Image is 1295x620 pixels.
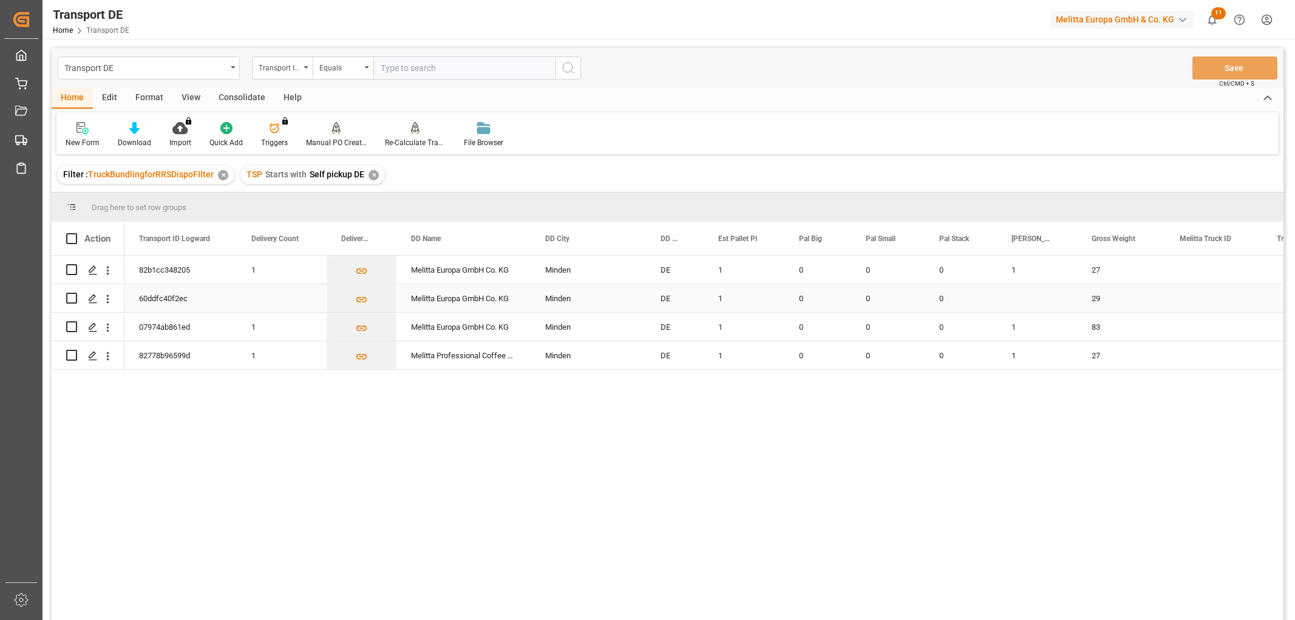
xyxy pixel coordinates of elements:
[997,256,1077,284] div: 1
[925,341,997,369] div: 0
[646,341,704,369] div: DE
[1011,234,1052,243] span: [PERSON_NAME]
[1092,234,1135,243] span: Gross Weight
[1077,341,1165,369] div: 27
[139,234,210,243] span: Transport ID Logward
[88,169,214,179] span: TruckBundlingforRRSDispoFIlter
[92,203,186,212] span: Drag here to set row groups
[218,170,228,180] div: ✕
[1051,8,1198,31] button: Melitta Europa GmbH & Co. KG
[531,256,646,284] div: Minden
[52,88,93,109] div: Home
[784,284,851,312] div: 0
[84,233,110,244] div: Action
[851,256,925,284] div: 0
[237,313,327,341] div: 1
[53,5,129,24] div: Transport DE
[252,56,313,80] button: open menu
[124,313,237,341] div: 07974ab861ed
[319,60,361,73] div: Equals
[661,234,678,243] span: DD Country
[646,284,704,312] div: DE
[1198,6,1226,33] button: show 11 new notifications
[925,284,997,312] div: 0
[52,256,124,284] div: Press SPACE to select this row.
[209,88,274,109] div: Consolidate
[531,313,646,341] div: Minden
[997,341,1077,369] div: 1
[704,256,784,284] div: 1
[1226,6,1253,33] button: Help Center
[369,170,379,180] div: ✕
[274,88,311,109] div: Help
[1077,313,1165,341] div: 83
[251,234,299,243] span: Delivery Count
[52,284,124,313] div: Press SPACE to select this row.
[718,234,757,243] span: Est Pallet Pl
[939,234,969,243] span: Pal Stack
[93,88,126,109] div: Edit
[704,341,784,369] div: 1
[925,313,997,341] div: 0
[396,284,531,312] div: Melitta Europa GmbH Co. KG
[63,169,88,179] span: Filter :
[704,284,784,312] div: 1
[556,56,581,80] button: search button
[246,169,262,179] span: TSP
[646,313,704,341] div: DE
[464,137,503,148] div: File Browser
[126,88,172,109] div: Format
[313,56,373,80] button: open menu
[1077,256,1165,284] div: 27
[851,284,925,312] div: 0
[799,234,822,243] span: Pal Big
[866,234,896,243] span: Pal Small
[646,256,704,284] div: DE
[851,313,925,341] div: 0
[1192,56,1277,80] button: Save
[209,137,243,148] div: Quick Add
[997,313,1077,341] div: 1
[531,341,646,369] div: Minden
[124,256,237,284] div: 82b1cc348205
[66,137,100,148] div: New Form
[341,234,371,243] span: Delivery List
[124,284,237,312] div: 60ddfc40f2ec
[58,56,240,80] button: open menu
[64,60,226,75] div: Transport DE
[784,313,851,341] div: 0
[1051,11,1194,29] div: Melitta Europa GmbH & Co. KG
[925,256,997,284] div: 0
[851,341,925,369] div: 0
[310,169,364,179] span: Self pickup DE
[411,234,441,243] span: DD Name
[52,341,124,370] div: Press SPACE to select this row.
[396,341,531,369] div: Melitta Professional Coffee Solutio
[237,341,327,369] div: 1
[52,313,124,341] div: Press SPACE to select this row.
[172,88,209,109] div: View
[118,137,151,148] div: Download
[259,60,300,73] div: Transport ID Logward
[545,234,569,243] span: DD City
[1077,284,1165,312] div: 29
[1211,7,1226,19] span: 11
[396,313,531,341] div: Melitta Europa GmbH Co. KG
[704,313,784,341] div: 1
[373,56,556,80] input: Type to search
[784,256,851,284] div: 0
[237,256,327,284] div: 1
[124,341,237,369] div: 82778b96599d
[53,26,73,35] a: Home
[396,256,531,284] div: Melitta Europa GmbH Co. KG
[265,169,307,179] span: Starts with
[1219,79,1254,88] span: Ctrl/CMD + S
[306,137,367,148] div: Manual PO Creation
[385,137,446,148] div: Re-Calculate Transport Costs
[531,284,646,312] div: Minden
[784,341,851,369] div: 0
[1180,234,1231,243] span: Melitta Truck ID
